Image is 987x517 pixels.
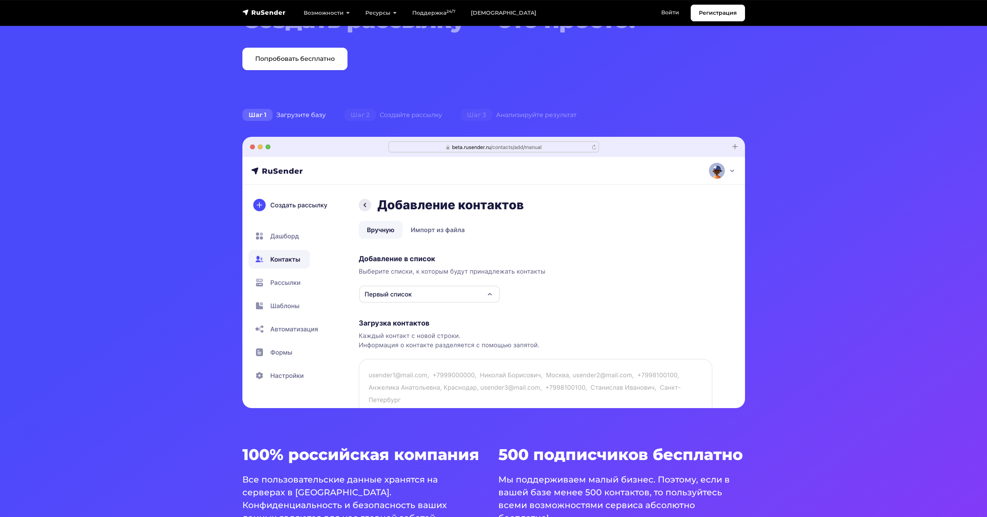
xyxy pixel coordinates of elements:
[242,445,489,464] h3: 100% российская компания
[404,5,463,21] a: Поддержка24/7
[242,9,286,16] img: RuSender
[233,107,335,123] div: Загрузите базу
[446,9,455,14] sup: 24/7
[335,107,451,123] div: Создайте рассылку
[296,5,358,21] a: Возможности
[653,5,687,21] a: Войти
[463,5,544,21] a: [DEMOGRAPHIC_DATA]
[461,109,492,121] span: Шаг 3
[242,137,745,408] img: hero-01-min.png
[242,48,347,70] a: Попробовать бесплатно
[451,107,586,123] div: Анализируйте результат
[358,5,404,21] a: Ресурсы
[691,5,745,21] a: Регистрация
[344,109,376,121] span: Шаг 2
[498,445,745,464] h3: 500 подписчиков бесплатно
[242,109,273,121] span: Шаг 1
